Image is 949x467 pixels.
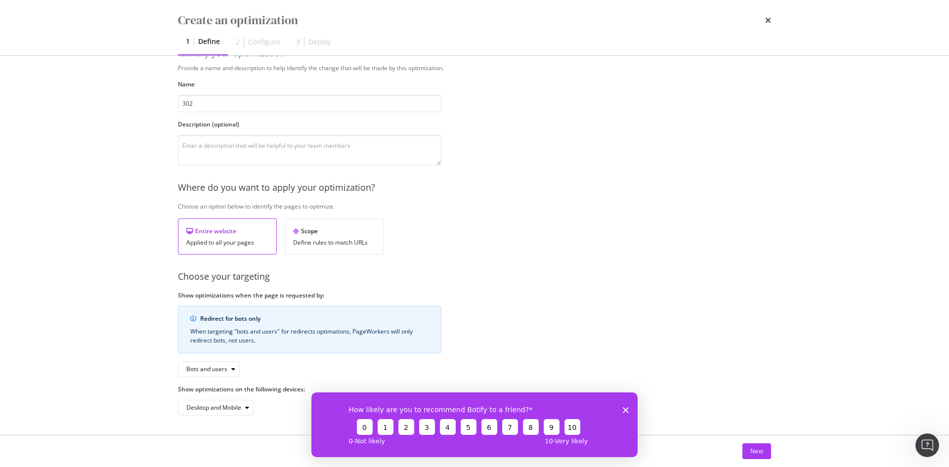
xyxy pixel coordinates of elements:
div: Applied to all your pages [186,239,268,246]
div: Choose your targeting [178,270,771,283]
div: info banner [178,306,441,353]
div: Desktop and Mobile [186,405,241,411]
div: times [765,12,771,29]
div: Provide a name and description to help identify the change that will be made by this optimization. [178,64,771,72]
div: Scope [293,227,375,235]
label: Show optimizations when the page is requested by: [178,291,441,299]
button: Next [742,443,771,459]
div: 1 [186,37,190,46]
label: Show optimizations on the following devices: [178,385,441,393]
div: Configure [248,37,280,47]
div: 3 [296,37,300,47]
div: Where do you want to apply your optimization? [178,181,771,194]
div: Entire website [186,227,268,235]
div: 2 [236,37,240,47]
iframe: Intercom live chat [915,433,939,457]
div: Deploy [308,37,331,47]
div: Redirect for bots only [200,314,429,323]
button: Desktop and Mobile [178,400,254,416]
div: Define [198,37,220,46]
div: Define rules to match URLs [293,239,375,246]
div: Bots and users [186,366,227,372]
div: Next [750,447,763,455]
button: Bots and users [178,361,240,377]
div: When targeting "bots and users" for redirects optimations, PageWorkers will only redirect bots, n... [190,327,429,345]
input: Enter an optimization name to easily find it back [178,95,441,112]
label: Description (optional) [178,120,441,128]
label: Name [178,80,441,88]
iframe: Enquête de Botify [311,392,638,457]
div: Choose an option below to identify the pages to optimize. [178,202,771,211]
